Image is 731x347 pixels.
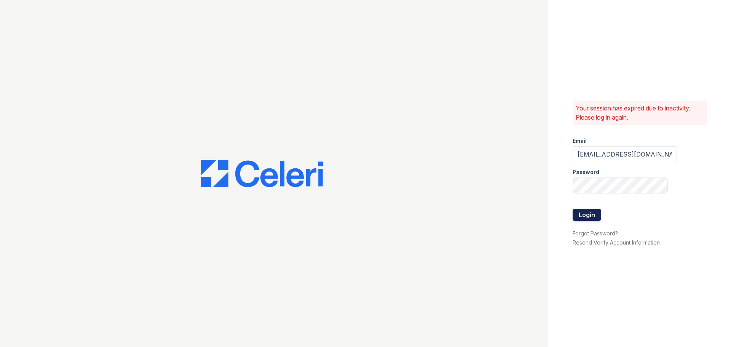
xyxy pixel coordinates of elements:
[573,239,660,246] a: Resend Verify Account Information
[573,168,599,176] label: Password
[576,104,704,122] p: Your session has expired due to inactivity. Please log in again.
[573,230,618,237] a: Forgot Password?
[201,160,323,187] img: CE_Logo_Blue-a8612792a0a2168367f1c8372b55b34899dd931a85d93a1a3d3e32e68fde9ad4.png
[573,209,601,221] button: Login
[573,137,587,145] label: Email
